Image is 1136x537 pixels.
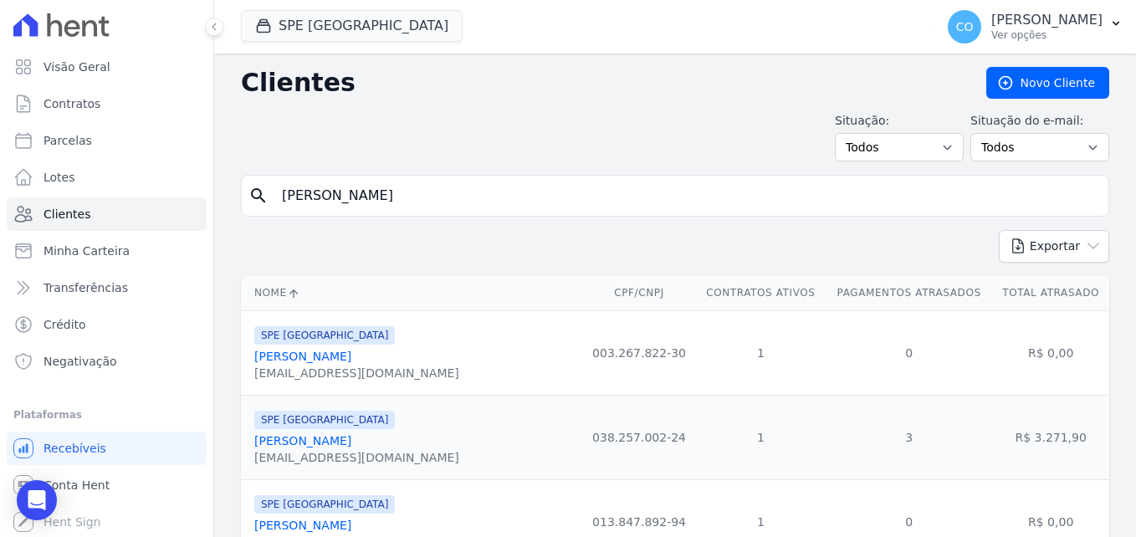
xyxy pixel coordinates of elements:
[272,179,1102,212] input: Buscar por nome, CPF ou e-mail
[999,230,1109,263] button: Exportar
[7,308,207,341] a: Crédito
[241,276,582,310] th: Nome
[7,345,207,378] a: Negativação
[991,28,1103,42] p: Ver opções
[254,365,459,381] div: [EMAIL_ADDRESS][DOMAIN_NAME]
[241,68,959,98] h2: Clientes
[970,112,1109,130] label: Situação do e-mail:
[696,310,826,395] td: 1
[986,67,1109,99] a: Novo Cliente
[696,276,826,310] th: Contratos Ativos
[991,12,1103,28] p: [PERSON_NAME]
[992,310,1109,395] td: R$ 0,00
[7,432,207,465] a: Recebíveis
[43,353,117,370] span: Negativação
[934,3,1136,50] button: CO [PERSON_NAME] Ver opções
[582,310,696,395] td: 003.267.822-30
[826,310,992,395] td: 0
[254,434,351,447] a: [PERSON_NAME]
[582,395,696,479] td: 038.257.002-24
[826,276,992,310] th: Pagamentos Atrasados
[248,186,269,206] i: search
[254,519,351,532] a: [PERSON_NAME]
[7,197,207,231] a: Clientes
[43,132,92,149] span: Parcelas
[7,161,207,194] a: Lotes
[254,326,395,345] span: SPE [GEOGRAPHIC_DATA]
[7,87,207,120] a: Contratos
[43,169,75,186] span: Lotes
[43,95,100,112] span: Contratos
[826,395,992,479] td: 3
[7,234,207,268] a: Minha Carteira
[43,279,128,296] span: Transferências
[7,124,207,157] a: Parcelas
[254,350,351,363] a: [PERSON_NAME]
[254,495,395,514] span: SPE [GEOGRAPHIC_DATA]
[254,449,459,466] div: [EMAIL_ADDRESS][DOMAIN_NAME]
[43,440,106,457] span: Recebíveis
[43,316,86,333] span: Crédito
[43,206,90,222] span: Clientes
[696,395,826,479] td: 1
[241,10,463,42] button: SPE [GEOGRAPHIC_DATA]
[43,59,110,75] span: Visão Geral
[992,276,1109,310] th: Total Atrasado
[956,21,974,33] span: CO
[835,112,964,130] label: Situação:
[7,50,207,84] a: Visão Geral
[7,468,207,502] a: Conta Hent
[7,271,207,304] a: Transferências
[254,411,395,429] span: SPE [GEOGRAPHIC_DATA]
[992,395,1109,479] td: R$ 3.271,90
[582,276,696,310] th: CPF/CNPJ
[13,405,200,425] div: Plataformas
[17,480,57,520] div: Open Intercom Messenger
[43,477,110,494] span: Conta Hent
[43,243,130,259] span: Minha Carteira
